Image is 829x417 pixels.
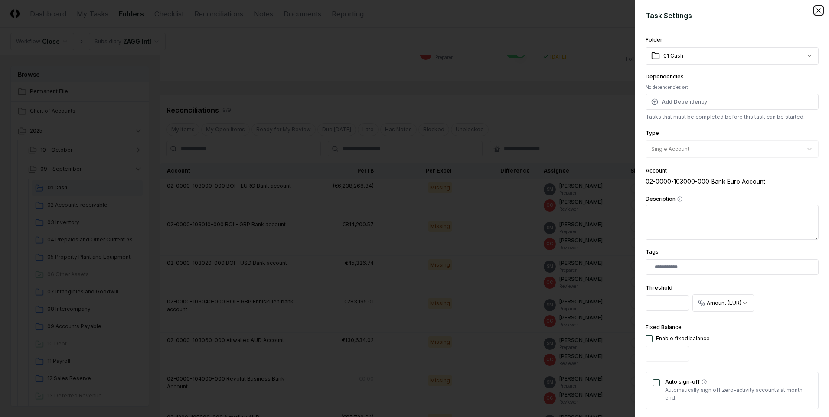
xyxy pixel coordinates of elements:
label: Auto sign-off [665,379,811,384]
label: Type [646,130,659,136]
div: Account [646,168,819,173]
div: 02-0000-103000-000 Bank Euro Account [646,177,819,186]
div: No dependencies set [646,84,819,91]
p: Tasks that must be completed before this task can be started. [646,113,819,121]
label: Dependencies [646,73,684,80]
button: Auto sign-off [702,379,707,384]
button: Add Dependency [646,94,819,110]
label: Fixed Balance [646,324,682,330]
h2: Task Settings [646,10,819,21]
div: Enable fixed balance [656,335,710,342]
button: Description [677,196,682,202]
label: Folder [646,36,663,43]
p: Automatically sign off zero-activity accounts at month end. [665,386,811,402]
label: Description [646,196,819,202]
label: Tags [646,248,659,255]
label: Threshold [646,284,672,291]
